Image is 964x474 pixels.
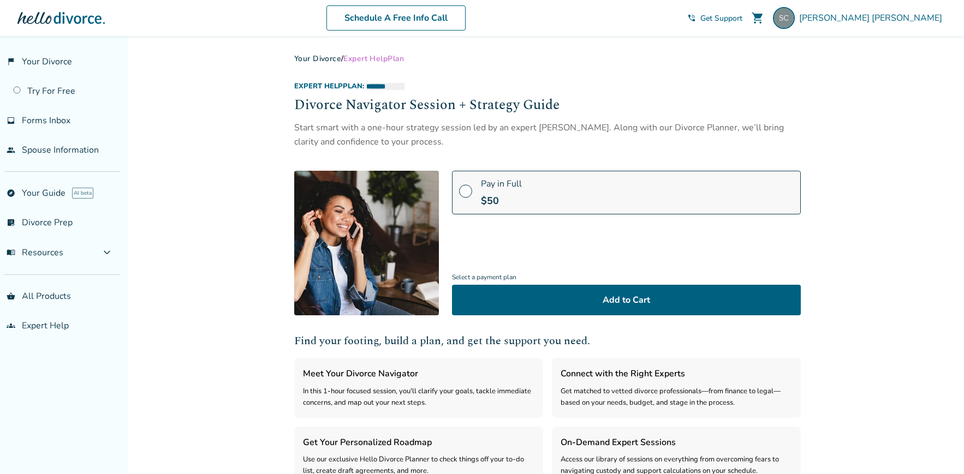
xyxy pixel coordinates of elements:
span: $ 50 [481,194,499,207]
span: [PERSON_NAME] [PERSON_NAME] [799,12,947,24]
h3: Meet Your Divorce Navigator [303,367,534,381]
span: flag_2 [7,57,15,66]
span: phone_in_talk [687,14,696,22]
span: shopping_cart [751,11,764,25]
h3: Connect with the Right Experts [561,367,792,381]
span: Pay in Full [481,178,522,190]
img: [object Object] [294,171,439,315]
span: Expert Help Plan: [294,81,364,91]
a: phone_in_talkGet Support [687,13,742,23]
iframe: Chat Widget [909,422,964,474]
span: inbox [7,116,15,125]
a: Schedule A Free Info Call [326,5,466,31]
div: / [294,53,801,64]
span: expand_more [100,246,114,259]
span: Forms Inbox [22,115,70,127]
span: explore [7,189,15,197]
span: Resources [7,247,63,259]
h2: Divorce Navigator Session + Strategy Guide [294,95,801,116]
a: Your Divorce [294,53,341,64]
div: Get matched to vetted divorce professionals—from finance to legal—based on your needs, budget, an... [561,386,792,409]
span: shopping_basket [7,292,15,301]
span: Get Support [700,13,742,23]
span: Select a payment plan [452,270,801,285]
span: list_alt_check [7,218,15,227]
h3: Get Your Personalized Roadmap [303,435,534,449]
div: In this 1-hour focused session, you'll clarify your goals, tackle immediate concerns, and map out... [303,386,534,409]
span: Expert Help Plan [343,53,404,64]
span: menu_book [7,248,15,257]
h2: Find your footing, build a plan, and get the support you need. [294,333,801,349]
span: AI beta [72,188,93,199]
img: imscottcallan@gmail.com [773,7,795,29]
div: Start smart with a one-hour strategy session led by an expert [PERSON_NAME]. Along with our Divor... [294,121,801,149]
button: Add to Cart [452,285,801,315]
span: people [7,146,15,154]
span: groups [7,321,15,330]
h3: On-Demand Expert Sessions [561,435,792,449]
